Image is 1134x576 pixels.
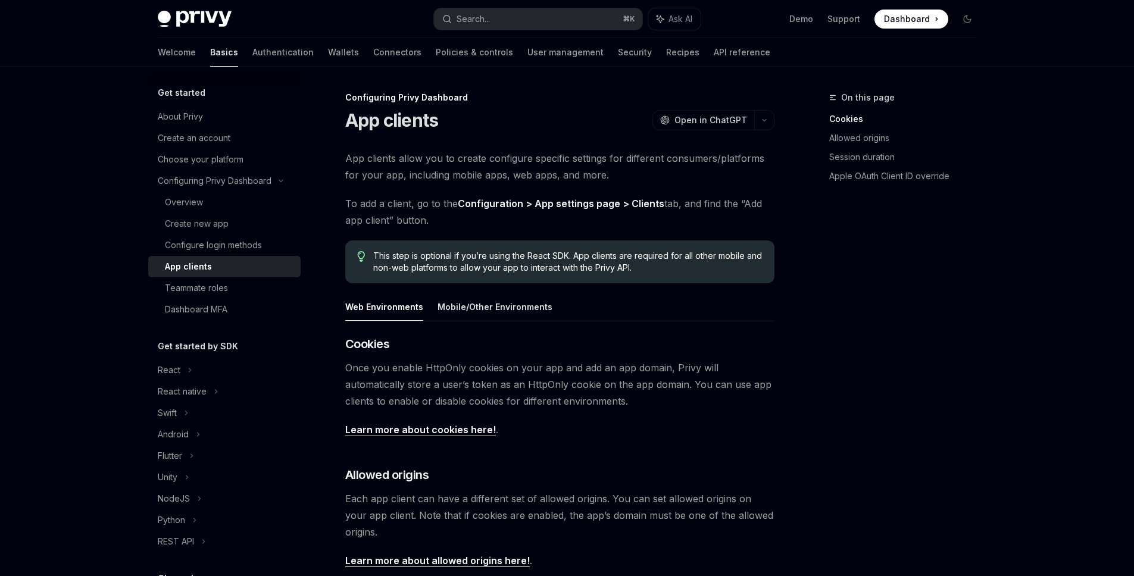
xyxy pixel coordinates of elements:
a: Dashboard [874,10,948,29]
a: Security [618,38,652,67]
a: Support [827,13,860,25]
a: Dashboard MFA [148,299,301,320]
span: Open in ChatGPT [674,114,747,126]
button: Web Environments [345,293,423,321]
div: Teammate roles [165,281,228,295]
a: Teammate roles [148,277,301,299]
h5: Get started by SDK [158,339,238,353]
span: ⌘ K [623,14,635,24]
div: App clients [165,259,212,274]
h1: App clients [345,109,439,131]
span: This step is optional if you’re using the React SDK. App clients are required for all other mobil... [373,250,762,274]
div: Configuring Privy Dashboard [158,174,271,188]
a: Authentication [252,38,314,67]
a: Policies & controls [436,38,513,67]
a: Learn more about cookies here! [345,424,496,436]
span: Allowed origins [345,467,429,483]
button: Search...⌘K [434,8,642,30]
button: Toggle dark mode [958,10,977,29]
a: Create new app [148,213,301,234]
a: Create an account [148,127,301,149]
span: Ask AI [668,13,692,25]
button: Open in ChatGPT [652,110,754,130]
div: React native [158,384,207,399]
a: App clients [148,256,301,277]
h5: Get started [158,86,205,100]
div: Choose your platform [158,152,243,167]
a: Allowed origins [829,129,986,148]
span: Dashboard [884,13,930,25]
div: Flutter [158,449,182,463]
div: Android [158,427,189,442]
span: Each app client can have a different set of allowed origins. You can set allowed origins on your ... [345,490,774,540]
span: Once you enable HttpOnly cookies on your app and add an app domain, Privy will automatically stor... [345,359,774,409]
a: Apple OAuth Client ID override [829,167,986,186]
a: Recipes [666,38,699,67]
div: Unity [158,470,177,484]
span: Cookies [345,336,390,352]
a: Demo [789,13,813,25]
div: Dashboard MFA [165,302,227,317]
a: Configuration > App settings page > Clients [458,198,664,210]
div: About Privy [158,109,203,124]
span: To add a client, go to the tab, and find the “Add app client” button. [345,195,774,228]
span: . [345,421,774,438]
a: Wallets [328,38,359,67]
a: API reference [714,38,770,67]
a: Basics [210,38,238,67]
div: NodeJS [158,492,190,506]
a: Welcome [158,38,196,67]
div: Create new app [165,217,229,231]
div: Configuring Privy Dashboard [345,92,774,104]
svg: Tip [357,251,365,262]
span: . [345,552,774,569]
div: REST API [158,534,194,549]
a: Connectors [373,38,421,67]
div: Overview [165,195,203,209]
div: Search... [457,12,490,26]
span: On this page [841,90,895,105]
a: User management [527,38,604,67]
a: Choose your platform [148,149,301,170]
a: Configure login methods [148,234,301,256]
a: Cookies [829,109,986,129]
div: React [158,363,180,377]
div: Swift [158,406,177,420]
span: App clients allow you to create configure specific settings for different consumers/platforms for... [345,150,774,183]
a: Overview [148,192,301,213]
div: Configure login methods [165,238,262,252]
div: Create an account [158,131,230,145]
a: About Privy [148,106,301,127]
button: Ask AI [648,8,701,30]
img: dark logo [158,11,232,27]
div: Python [158,513,185,527]
a: Learn more about allowed origins here! [345,555,530,567]
a: Session duration [829,148,986,167]
button: Mobile/Other Environments [438,293,552,321]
